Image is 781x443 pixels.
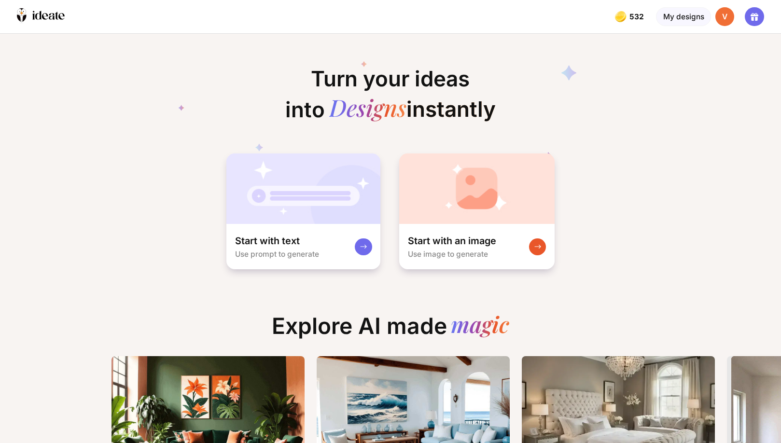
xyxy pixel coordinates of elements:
div: Use prompt to generate [235,249,319,259]
div: magic [451,313,509,339]
img: startWithImageCardBg.jpg [399,153,554,224]
div: V [715,7,735,27]
span: 532 [629,13,646,21]
div: Use image to generate [408,249,488,259]
div: Start with text [235,235,300,247]
div: My designs [656,7,711,27]
div: Start with an image [408,235,496,247]
div: Explore AI made [263,313,518,348]
img: startWithTextCardBg.jpg [226,153,380,224]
